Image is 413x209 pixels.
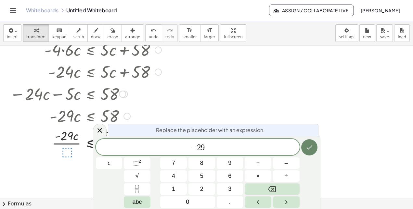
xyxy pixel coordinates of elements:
span: undo [149,35,159,39]
button: Left arrow [245,196,271,208]
span: arrange [125,35,140,39]
span: keypad [52,35,67,39]
span: 4 [172,172,175,180]
span: 0 [186,198,189,206]
span: transform [26,35,45,39]
button: Right arrow [273,196,300,208]
button: Fraction [124,183,150,195]
button: Plus [245,157,271,169]
button: Toggle navigation [8,5,18,16]
span: larger [204,35,215,39]
button: 9 [217,157,243,169]
span: redo [165,35,174,39]
span: erase [107,35,118,39]
span: abc [132,198,142,206]
sup: 2 [139,159,141,164]
i: undo [150,27,157,34]
span: c [108,159,110,167]
span: 1 [172,185,175,193]
span: 7 [172,159,175,167]
button: erase [104,24,122,42]
span: 8 [200,159,203,167]
button: insert [3,24,21,42]
button: Square root [124,170,150,182]
button: undoundo [145,24,162,42]
span: Replace the placeholder with an expression. [156,126,265,134]
button: 3 [217,183,243,195]
button: redoredo [162,24,178,42]
i: keyboard [56,27,62,34]
button: c [96,157,123,169]
button: Divide [273,170,300,182]
button: format_sizesmaller [179,24,200,42]
span: 6 [228,172,231,180]
span: . [229,198,231,206]
button: Squared [124,157,150,169]
span: save [380,35,389,39]
button: . [217,196,243,208]
button: arrange [122,24,144,42]
span: scrub [73,35,84,39]
span: ⬚ [133,160,139,166]
span: settings [339,35,355,39]
span: √ [136,172,139,180]
button: 4 [160,170,187,182]
i: format_size [206,27,213,34]
span: fullscreen [224,35,242,39]
button: Minus [273,157,300,169]
span: 9 [228,159,231,167]
span: Assign / Collaborate Live [275,7,348,13]
button: [PERSON_NAME] [355,5,405,16]
button: 1 [160,183,187,195]
button: keyboardkeypad [49,24,70,42]
span: 2 [197,144,201,152]
button: 7 [160,157,187,169]
button: Done [301,139,317,155]
span: × [256,172,260,180]
button: 5 [188,170,215,182]
span: insert [7,35,18,39]
i: redo [167,27,173,34]
span: draw [91,35,101,39]
button: 2 [188,183,215,195]
button: fullscreen [220,24,246,42]
span: − [191,144,197,152]
button: 0 [160,196,215,208]
button: 6 [217,170,243,182]
button: settings [335,24,358,42]
span: + [256,159,260,167]
span: ÷ [285,172,288,180]
i: format_size [187,27,193,34]
a: Whiteboards [26,7,58,14]
span: – [285,159,288,167]
span: 2 [200,185,203,193]
button: load [394,24,410,42]
button: new [359,24,375,42]
span: 3 [228,185,231,193]
button: format_sizelarger [200,24,219,42]
span: new [363,35,371,39]
button: scrub [70,24,88,42]
span: smaller [183,35,197,39]
button: Times [245,170,271,182]
button: Assign / Collaborate Live [269,5,354,16]
button: save [376,24,393,42]
span: [PERSON_NAME] [360,7,400,13]
span: 5 [200,172,203,180]
button: transform [23,24,49,42]
span: load [398,35,406,39]
button: 8 [188,157,215,169]
span: 9 [201,144,205,152]
button: Backspace [245,183,299,195]
button: Alphabet [124,196,150,208]
button: draw [87,24,104,42]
